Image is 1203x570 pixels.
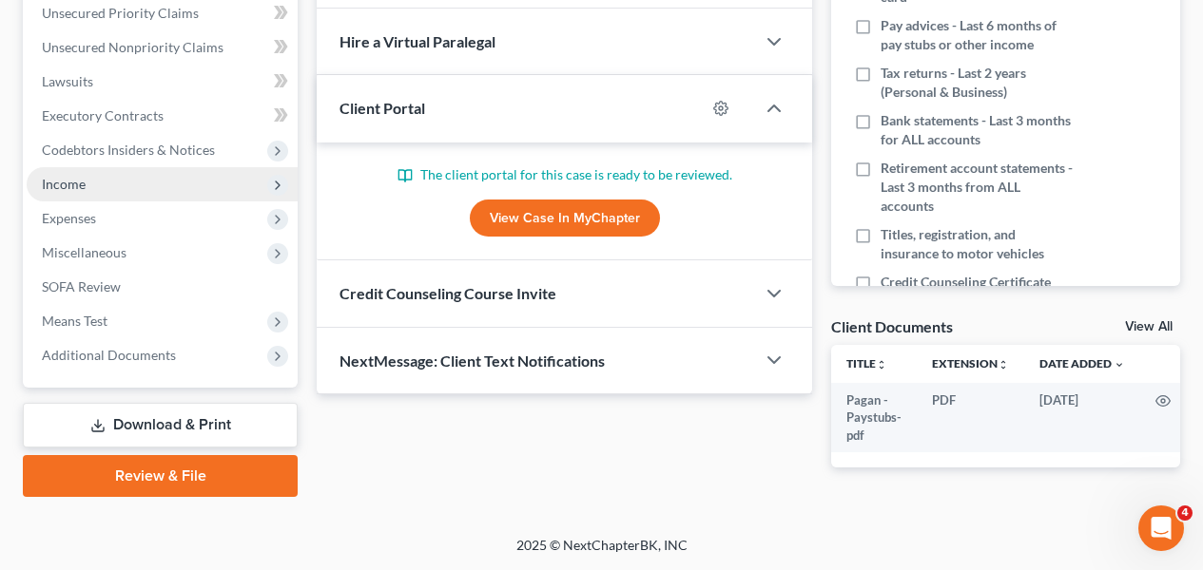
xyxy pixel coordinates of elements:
[340,99,425,117] span: Client Portal
[42,39,223,55] span: Unsecured Nonpriority Claims
[831,316,953,336] div: Client Documents
[881,64,1077,102] span: Tax returns - Last 2 years (Personal & Business)
[881,273,1051,292] span: Credit Counseling Certificate
[42,313,107,329] span: Means Test
[60,536,1144,570] div: 2025 © NextChapterBK, INC
[998,359,1009,370] i: unfold_more
[917,383,1024,452] td: PDF
[23,403,298,447] a: Download & Print
[42,5,199,21] span: Unsecured Priority Claims
[27,65,298,99] a: Lawsuits
[42,278,121,294] span: SOFA Review
[42,73,93,89] span: Lawsuits
[27,270,298,304] a: SOFA Review
[881,225,1077,263] span: Titles, registration, and insurance to motor vehicles
[42,347,176,363] span: Additional Documents
[846,356,887,370] a: Titleunfold_more
[1039,356,1125,370] a: Date Added expand_more
[470,199,660,237] a: View Case in MyChapter
[42,244,126,260] span: Miscellaneous
[42,142,215,158] span: Codebtors Insiders & Notices
[932,356,1009,370] a: Extensionunfold_more
[1177,505,1193,521] span: 4
[42,210,96,226] span: Expenses
[1138,505,1184,551] iframe: Intercom live chat
[1114,359,1125,370] i: expand_more
[42,107,164,123] span: Executory Contracts
[340,351,605,370] span: NextMessage: Client Text Notifications
[340,284,556,302] span: Credit Counseling Course Invite
[23,455,298,497] a: Review & File
[1024,383,1140,452] td: [DATE]
[876,359,887,370] i: unfold_more
[831,383,917,452] td: Pagan - Paystubs-pdf
[881,16,1077,54] span: Pay advices - Last 6 months of pay stubs or other income
[881,159,1077,216] span: Retirement account statements - Last 3 months from ALL accounts
[340,32,495,50] span: Hire a Virtual Paralegal
[881,111,1077,149] span: Bank statements - Last 3 months for ALL accounts
[42,176,86,192] span: Income
[340,165,789,184] p: The client portal for this case is ready to be reviewed.
[27,99,298,133] a: Executory Contracts
[27,30,298,65] a: Unsecured Nonpriority Claims
[1125,320,1173,333] a: View All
